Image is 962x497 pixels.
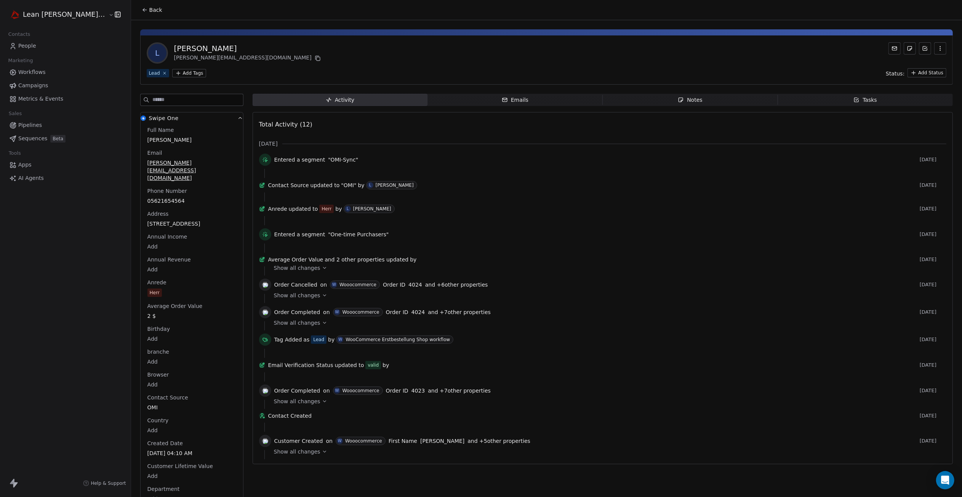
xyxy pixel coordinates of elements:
a: Metrics & Events [6,93,125,105]
span: Average Order Value [146,302,204,310]
a: Show all changes [274,448,941,455]
span: Contacts [5,29,34,40]
span: Contact Created [268,412,917,420]
a: AI Agents [6,172,125,184]
span: Contact Source [146,394,190,401]
span: "OMI" [341,181,356,189]
span: [DATE] [920,282,946,288]
span: Order Completed [274,387,320,394]
span: Sales [5,108,25,119]
span: 4024 [408,281,422,289]
span: Show all changes [274,264,320,272]
span: [STREET_ADDRESS] [147,220,236,228]
img: Lean-mitch-FAV-Icon-rot.png [11,10,20,19]
div: Herr [150,289,160,297]
span: Customer Lifetime Value [146,462,214,470]
span: Campaigns [18,82,48,90]
span: [DATE] [920,362,946,368]
div: [PERSON_NAME] [174,43,322,54]
div: Tasks [853,96,877,104]
span: and 2 other properties updated [325,256,408,263]
div: L [347,206,349,212]
span: [DATE] [920,206,946,212]
span: Annual Income [146,233,189,240]
span: Workflows [18,68,46,76]
span: "OMI-Sync" [328,156,358,164]
span: and + 6 other properties [425,281,488,289]
span: Sequences [18,135,47,143]
span: by [328,336,335,343]
span: Marketing [5,55,36,66]
span: "One-time Purchasers" [328,231,389,238]
span: [DATE] [259,140,278,147]
span: by [358,181,365,189]
span: Tools [5,147,24,159]
span: Apps [18,161,32,169]
span: Annual Revenue [146,256,192,263]
span: Contact Source [268,181,309,189]
span: First Name [389,437,417,445]
span: Email Verification Status [268,361,333,369]
div: Lead [149,70,160,77]
span: [DATE] [920,337,946,343]
div: W [335,388,339,394]
span: Status: [886,70,904,77]
div: W [338,337,342,343]
span: by [410,256,416,263]
span: updated to [335,361,364,369]
span: [DATE] [920,231,946,237]
button: Back [137,3,167,17]
span: Add [147,358,236,366]
a: Show all changes [274,398,941,405]
img: woocommerce.svg [262,282,268,288]
span: OMI [147,404,236,411]
span: Department [146,485,181,493]
span: and + 7 other properties [428,308,491,316]
span: by [383,361,389,369]
div: WooCommerce Erstbestellung Shop workflow [346,337,450,342]
span: on [320,281,327,289]
span: Address [146,210,170,218]
div: Open Intercom Messenger [936,471,954,489]
span: Entered a segment [274,231,325,238]
span: [DATE] [920,157,946,163]
span: Back [149,6,162,14]
span: L [148,44,166,62]
a: Help & Support [83,480,126,486]
span: Add [147,472,236,480]
span: Browser [146,371,171,378]
img: woocommerce.svg [262,309,268,315]
span: and + 5 other properties [467,437,530,445]
div: [PERSON_NAME] [376,183,414,188]
div: Herr [322,205,331,213]
span: 4023 [411,387,425,394]
a: Apps [6,159,125,171]
span: updated to [289,205,318,213]
div: Emails [502,96,528,104]
span: Add [147,243,236,250]
span: Order ID [386,387,408,394]
div: W [332,282,336,288]
span: Add [147,381,236,388]
span: Average Order Value [268,256,323,263]
span: Show all changes [274,448,320,455]
div: W [338,438,342,444]
span: Birthday [146,325,171,333]
span: Order ID [386,308,408,316]
a: Show all changes [274,319,941,327]
div: Notes [678,96,702,104]
div: Wooocommerce [343,388,379,393]
span: Order Cancelled [274,281,317,289]
a: Show all changes [274,292,941,299]
span: on [323,387,330,394]
span: Show all changes [274,292,320,299]
span: Anrede [268,205,287,213]
a: Show all changes [274,264,941,272]
span: on [323,308,330,316]
span: [DATE] [920,309,946,315]
span: Lean [PERSON_NAME] GmbH [23,10,107,19]
div: W [335,309,339,315]
span: Anrede [146,279,168,286]
a: Pipelines [6,119,125,131]
span: Beta [50,135,66,143]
